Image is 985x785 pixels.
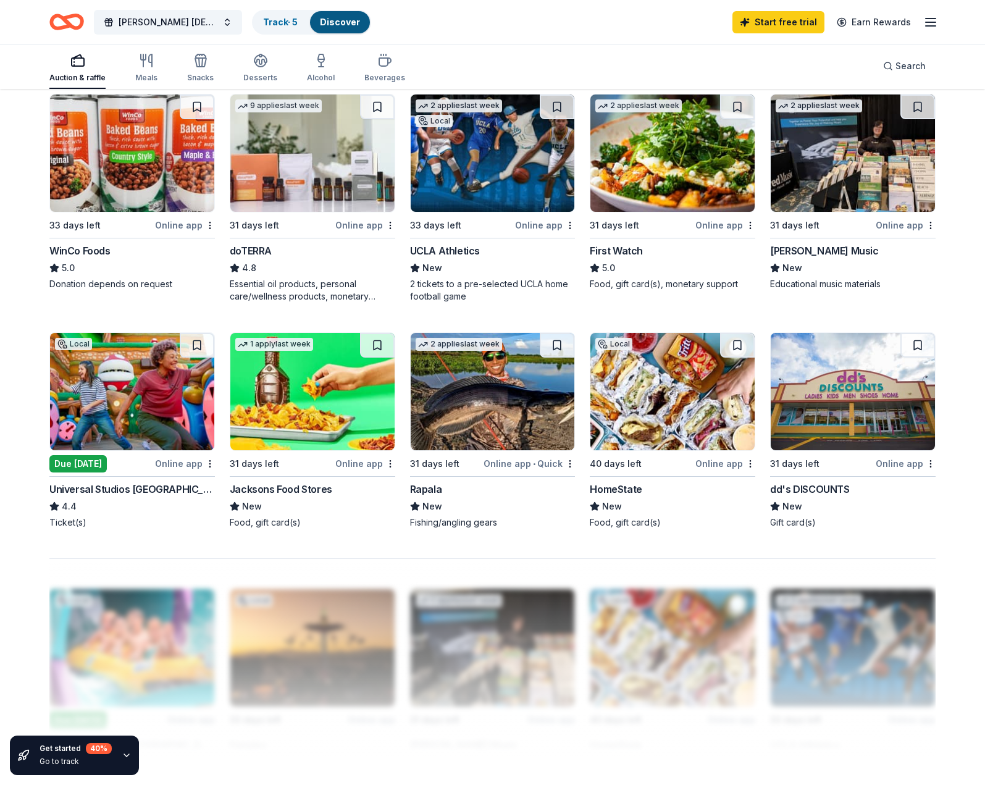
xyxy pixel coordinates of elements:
[49,48,106,89] button: Auction & raffle
[230,94,395,303] a: Image for doTERRA9 applieslast week31 days leftOnline appdoTERRA4.8Essential oil products, person...
[230,333,395,450] img: Image for Jacksons Food Stores
[873,54,936,78] button: Search
[410,332,576,529] a: Image for Rapala2 applieslast week31 days leftOnline app•QuickRapalaNewFishing/angling gears
[242,261,256,275] span: 4.8
[50,94,214,212] img: Image for WinCo Foods
[307,48,335,89] button: Alcohol
[595,338,632,350] div: Local
[335,456,395,471] div: Online app
[49,455,107,472] div: Due [DATE]
[410,94,576,303] a: Image for UCLA Athletics2 applieslast weekLocal33 days leftOnline appUCLA AthleticsNew2 tickets t...
[49,218,101,233] div: 33 days left
[770,243,878,258] div: [PERSON_NAME] Music
[263,17,298,27] a: Track· 5
[410,218,461,233] div: 33 days left
[590,94,755,212] img: Image for First Watch
[187,48,214,89] button: Snacks
[771,94,935,212] img: Image for Alfred Music
[235,99,322,112] div: 9 applies last week
[320,17,360,27] a: Discover
[49,73,106,83] div: Auction & raffle
[235,338,313,351] div: 1 apply last week
[770,516,936,529] div: Gift card(s)
[49,278,215,290] div: Donation depends on request
[307,73,335,83] div: Alcohol
[484,456,575,471] div: Online app Quick
[86,743,112,754] div: 40 %
[695,456,755,471] div: Online app
[422,499,442,514] span: New
[187,73,214,83] div: Snacks
[62,261,75,275] span: 5.0
[364,73,405,83] div: Beverages
[595,99,682,112] div: 2 applies last week
[590,333,755,450] img: Image for HomeState
[230,94,395,212] img: Image for doTERRA
[49,94,215,290] a: Image for WinCo Foods33 days leftOnline appWinCo Foods5.0Donation depends on request
[94,10,242,35] button: [PERSON_NAME] [DEMOGRAPHIC_DATA]
[40,757,112,766] div: Go to track
[732,11,824,33] a: Start free trial
[230,243,272,258] div: doTERRA
[590,94,755,290] a: Image for First Watch2 applieslast week31 days leftOnline appFirst Watch5.0Food, gift card(s), mo...
[771,333,935,450] img: Image for dd's DISCOUNTS
[590,332,755,529] a: Image for HomeStateLocal40 days leftOnline appHomeStateNewFood, gift card(s)
[410,243,480,258] div: UCLA Athletics
[155,456,215,471] div: Online app
[50,333,214,450] img: Image for Universal Studios Hollywood
[252,10,371,35] button: Track· 5Discover
[230,332,395,529] a: Image for Jacksons Food Stores1 applylast week31 days leftOnline appJacksons Food StoresNewFood, ...
[416,99,502,112] div: 2 applies last week
[876,456,936,471] div: Online app
[335,217,395,233] div: Online app
[876,217,936,233] div: Online app
[155,217,215,233] div: Online app
[410,456,459,471] div: 31 days left
[422,261,442,275] span: New
[590,278,755,290] div: Food, gift card(s), monetary support
[590,516,755,529] div: Food, gift card(s)
[895,59,926,73] span: Search
[119,15,217,30] span: [PERSON_NAME] [DEMOGRAPHIC_DATA]
[590,482,642,497] div: HomeState
[590,243,643,258] div: First Watch
[410,482,442,497] div: Rapala
[770,332,936,529] a: Image for dd's DISCOUNTS31 days leftOnline appdd's DISCOUNTSNewGift card(s)
[416,115,453,127] div: Local
[49,7,84,36] a: Home
[230,278,395,303] div: Essential oil products, personal care/wellness products, monetary donations
[410,278,576,303] div: 2 tickets to a pre-selected UCLA home football game
[135,73,157,83] div: Meals
[695,217,755,233] div: Online app
[829,11,918,33] a: Earn Rewards
[770,278,936,290] div: Educational music materials
[602,499,622,514] span: New
[230,218,279,233] div: 31 days left
[533,459,535,469] span: •
[782,499,802,514] span: New
[770,94,936,290] a: Image for Alfred Music2 applieslast week31 days leftOnline app[PERSON_NAME] MusicNewEducational m...
[770,482,849,497] div: dd's DISCOUNTS
[590,218,639,233] div: 31 days left
[230,482,332,497] div: Jacksons Food Stores
[135,48,157,89] button: Meals
[782,261,802,275] span: New
[49,482,215,497] div: Universal Studios [GEOGRAPHIC_DATA]
[49,516,215,529] div: Ticket(s)
[410,516,576,529] div: Fishing/angling gears
[602,261,615,275] span: 5.0
[776,99,862,112] div: 2 applies last week
[770,456,819,471] div: 31 days left
[55,338,92,350] div: Local
[411,94,575,212] img: Image for UCLA Athletics
[770,218,819,233] div: 31 days left
[416,338,502,351] div: 2 applies last week
[49,243,111,258] div: WinCo Foods
[242,499,262,514] span: New
[364,48,405,89] button: Beverages
[40,743,112,754] div: Get started
[411,333,575,450] img: Image for Rapala
[243,48,277,89] button: Desserts
[515,217,575,233] div: Online app
[590,456,642,471] div: 40 days left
